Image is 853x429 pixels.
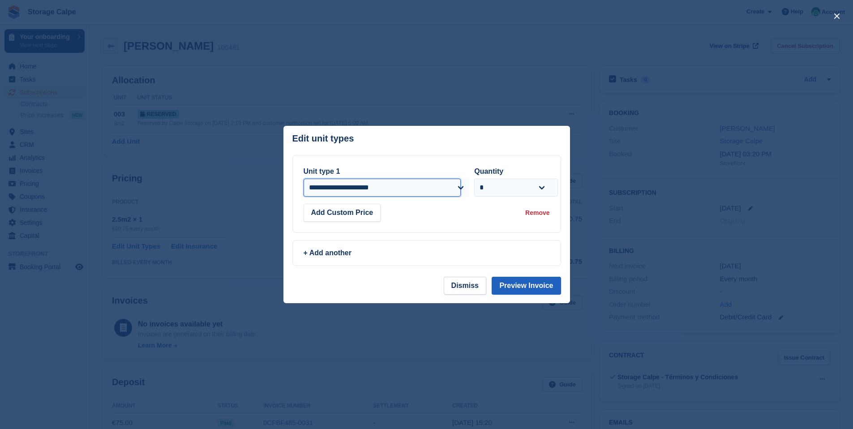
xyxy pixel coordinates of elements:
[830,9,844,23] button: close
[304,167,340,175] label: Unit type 1
[304,248,550,258] div: + Add another
[304,204,381,222] button: Add Custom Price
[444,277,486,295] button: Dismiss
[492,277,561,295] button: Preview Invoice
[474,167,503,175] label: Quantity
[292,133,354,144] p: Edit unit types
[525,208,549,218] div: Remove
[292,240,561,266] a: + Add another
